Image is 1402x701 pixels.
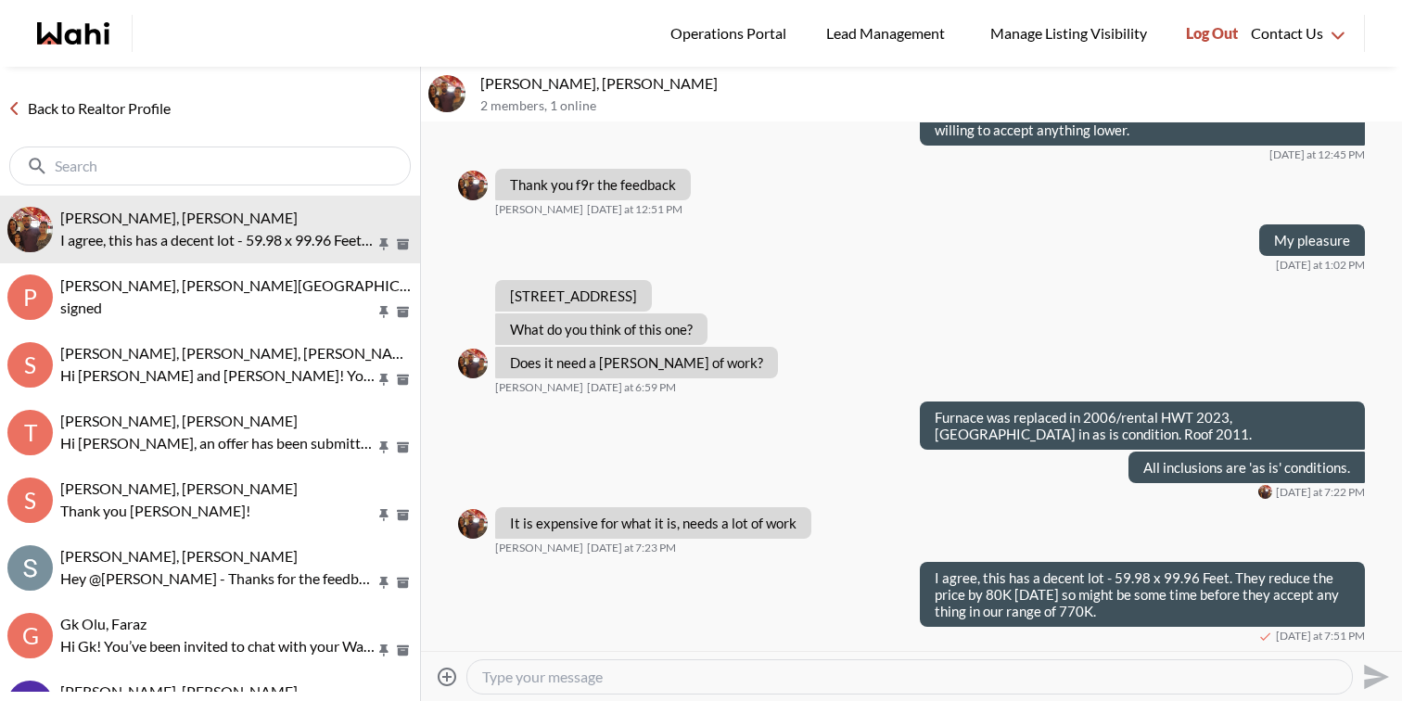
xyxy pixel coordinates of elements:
div: P [7,274,53,320]
button: Send [1353,656,1395,697]
p: Thank you f9r the feedback [510,176,676,193]
div: S [7,478,53,523]
button: Archive [393,236,413,252]
button: Archive [393,643,413,658]
img: O [428,75,465,112]
textarea: Type your message [482,668,1337,686]
time: 2025-10-14T16:51:26.137Z [587,202,682,217]
span: [PERSON_NAME], [PERSON_NAME], [PERSON_NAME] [60,344,419,362]
time: 2025-10-14T23:23:45.911Z [587,541,676,555]
div: T [7,410,53,455]
img: O [7,207,53,252]
p: All inclusions are 'as is' conditions. [1143,459,1350,476]
span: [PERSON_NAME] [495,202,583,217]
span: [PERSON_NAME], [PERSON_NAME] [60,209,298,226]
span: Manage Listing Visibility [985,21,1153,45]
button: Pin [376,236,392,252]
input: Search [55,157,369,175]
span: [PERSON_NAME], [PERSON_NAME] [60,547,298,565]
time: 2025-10-14T16:45:26.348Z [1269,147,1365,162]
time: 2025-10-14T23:51:52.872Z [1276,629,1365,644]
button: Archive [393,507,413,523]
p: 2 members , 1 online [480,98,1395,114]
p: I agree, this has a decent lot - 59.98 x 99.96 Feet. They reduce the price by 80K [DATE] so might... [935,569,1350,619]
span: [PERSON_NAME], [PERSON_NAME][GEOGRAPHIC_DATA] [60,276,448,294]
div: Ourayna Zammali, Faraz [428,75,465,112]
img: S [7,545,53,591]
p: Thank you [PERSON_NAME]! [60,500,376,522]
span: [PERSON_NAME] [495,380,583,395]
span: [PERSON_NAME], [PERSON_NAME] [60,412,298,429]
button: Pin [376,575,392,591]
span: Operations Portal [670,21,793,45]
img: O [458,509,488,539]
p: Hi [PERSON_NAME], an offer has been submitted for [STREET_ADDRESS]. If you’re still interested in... [60,432,376,454]
button: Archive [393,372,413,388]
time: 2025-10-14T17:02:06.712Z [1276,258,1365,273]
p: What do you think of this one? [510,321,693,338]
div: Scott Seiling, Faraz [7,545,53,591]
div: G [7,613,53,658]
div: S [7,342,53,388]
span: [PERSON_NAME], [PERSON_NAME] [60,479,298,497]
p: Hi Gk! You’ve been invited to chat with your Wahi Realtor, [PERSON_NAME]. Feel free to reach out ... [60,635,376,657]
span: Log Out [1186,21,1238,45]
p: [PERSON_NAME], [PERSON_NAME] [480,74,1395,93]
div: Ourayna Zammali [458,509,488,539]
span: Gk Olu, Faraz [60,615,147,632]
span: Lead Management [826,21,951,45]
button: Pin [376,372,392,388]
p: Furnace was replaced in 2006/rental HWT 2023, [GEOGRAPHIC_DATA] in as is condition. Roof 2011. [935,409,1350,442]
button: Archive [393,440,413,455]
p: signed [60,297,376,319]
p: [STREET_ADDRESS] [510,287,637,304]
time: 2025-10-14T23:22:09.691Z [1276,485,1365,500]
div: Ourayna Zammali [458,171,488,200]
p: It is expensive for what it is, needs a lot of work [510,515,797,531]
img: O [458,349,488,378]
p: Hi [PERSON_NAME] and [PERSON_NAME]! You’ve been invited to chat with your Wahi Realtor, [PERSON_N... [60,364,376,387]
button: Pin [376,507,392,523]
button: Pin [376,440,392,455]
p: My pleasure [1274,232,1350,249]
span: [PERSON_NAME], [PERSON_NAME] [60,682,298,700]
div: Ourayna Zammali [458,349,488,378]
p: Does it need a [PERSON_NAME] of work? [510,354,763,371]
span: [PERSON_NAME] [495,541,583,555]
div: Ourayna Zammali [1258,485,1272,499]
a: Wahi homepage [37,22,109,45]
p: Hey @[PERSON_NAME] - Thanks for the feedback. Feel free to book the showings as per your convenie... [60,567,376,590]
button: Pin [376,643,392,658]
img: O [458,171,488,200]
div: Ourayna Zammali, Faraz [7,207,53,252]
time: 2025-10-14T22:59:46.028Z [587,380,676,395]
img: O [1258,485,1272,499]
button: Pin [376,304,392,320]
button: Archive [393,575,413,591]
p: I agree, this has a decent lot - 59.98 x 99.96 Feet. They reduce the price by 80K [DATE] so might... [60,229,376,251]
button: Archive [393,304,413,320]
